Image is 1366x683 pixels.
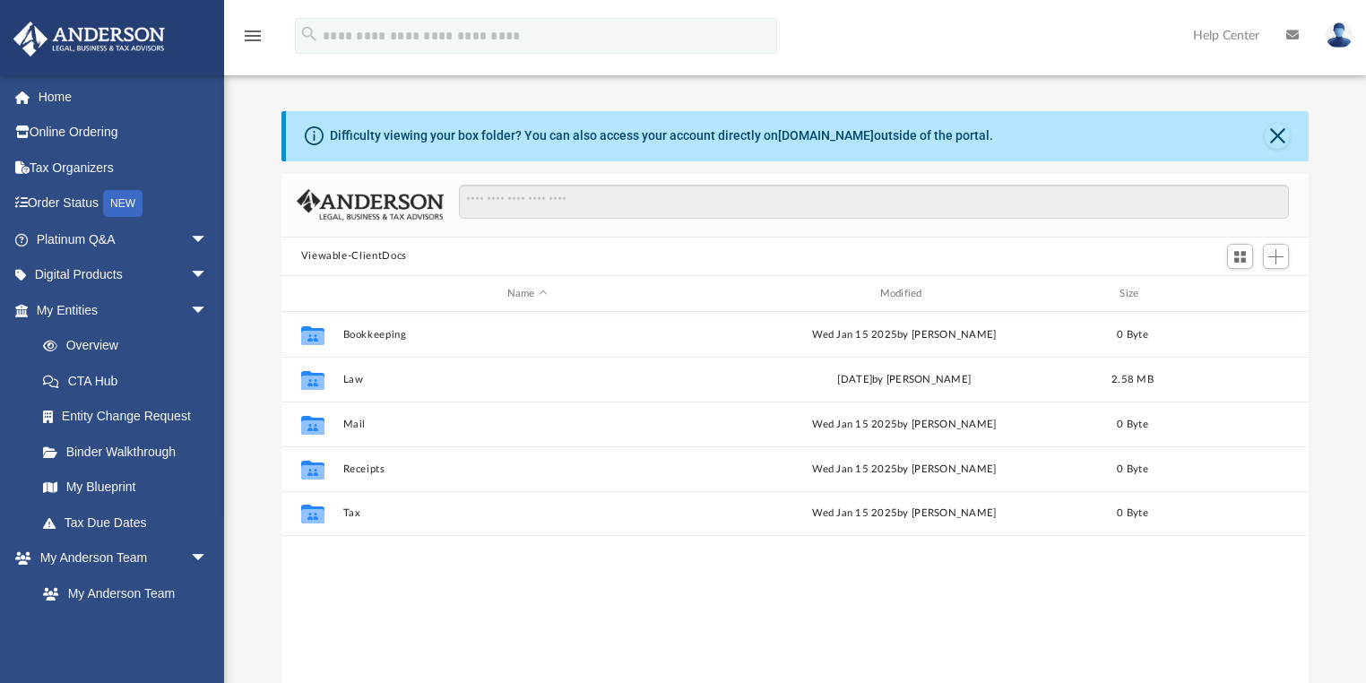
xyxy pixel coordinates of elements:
a: My Blueprint [25,470,226,506]
button: Switch to Grid View [1227,244,1254,269]
a: [DOMAIN_NAME] [778,128,874,143]
img: User Pic [1326,22,1353,48]
span: arrow_drop_down [190,257,226,294]
a: Binder Walkthrough [25,434,235,470]
span: 0 Byte [1117,509,1148,519]
button: Law [342,374,712,385]
a: Tax Due Dates [25,505,235,540]
span: 0 Byte [1117,419,1148,429]
a: CTA Hub [25,363,235,399]
a: Platinum Q&Aarrow_drop_down [13,221,235,257]
a: My Entitiesarrow_drop_down [13,292,235,328]
a: Home [13,79,235,115]
a: Online Ordering [13,115,235,151]
div: Wed Jan 15 2025 by [PERSON_NAME] [720,327,1089,343]
a: My Anderson Team [25,575,217,611]
i: menu [242,25,264,47]
div: NEW [103,190,143,217]
span: arrow_drop_down [190,540,226,577]
div: grid [281,312,1310,683]
span: arrow_drop_down [190,221,226,258]
button: Receipts [342,463,712,475]
div: id [1176,286,1301,302]
div: id [289,286,333,302]
button: Viewable-ClientDocs [301,248,407,264]
input: Search files and folders [459,185,1289,219]
img: Anderson Advisors Platinum Portal [8,22,170,56]
a: Order StatusNEW [13,186,235,222]
div: Modified [719,286,1088,302]
div: Wed Jan 15 2025 by [PERSON_NAME] [720,506,1089,523]
span: 0 Byte [1117,330,1148,340]
div: Wed Jan 15 2025 by [PERSON_NAME] [720,417,1089,433]
button: Mail [342,419,712,430]
div: Wed Jan 15 2025 by [PERSON_NAME] [720,462,1089,478]
i: search [299,24,319,44]
div: [DATE] by [PERSON_NAME] [720,372,1089,388]
span: 2.58 MB [1111,375,1154,385]
button: Tax [342,508,712,520]
a: Overview [25,328,235,364]
button: Close [1265,124,1290,149]
span: arrow_drop_down [190,292,226,329]
a: My Anderson Teamarrow_drop_down [13,540,226,576]
a: Tax Organizers [13,150,235,186]
div: Name [341,286,711,302]
div: Size [1096,286,1168,302]
span: 0 Byte [1117,464,1148,474]
a: Anderson System [25,611,226,647]
div: Difficulty viewing your box folder? You can also access your account directly on outside of the p... [330,126,993,145]
a: Digital Productsarrow_drop_down [13,257,235,293]
a: menu [242,34,264,47]
button: Add [1263,244,1290,269]
button: Bookkeeping [342,329,712,341]
a: Entity Change Request [25,399,235,435]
